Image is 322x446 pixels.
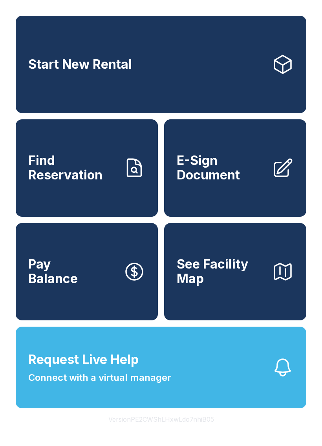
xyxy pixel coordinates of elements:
a: Start New Rental [16,16,306,113]
span: Request Live Help [28,350,139,369]
span: Pay Balance [28,257,78,286]
button: VersionPE2CWShLHxwLdo7nhiB05 [102,408,220,430]
span: Start New Rental [28,57,132,72]
button: See Facility Map [164,223,306,320]
button: Request Live HelpConnect with a virtual manager [16,327,306,408]
a: PayBalance [16,223,158,320]
span: Connect with a virtual manager [28,371,171,385]
span: Find Reservation [28,154,117,182]
a: Find Reservation [16,119,158,217]
a: E-Sign Document [164,119,306,217]
span: See Facility Map [177,257,265,286]
span: E-Sign Document [177,154,265,182]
